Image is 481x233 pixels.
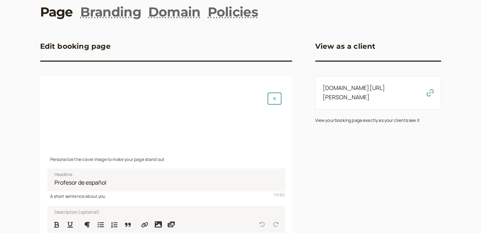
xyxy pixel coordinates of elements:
small: View your booking page exactly as your clients see it [315,117,420,123]
label: Description (optional) [49,208,100,215]
button: Format Underline [64,218,77,231]
button: Quote [121,218,134,231]
a: Policies [208,3,258,21]
button: Redo [269,218,282,231]
span: Headline [54,171,72,178]
iframe: Chat Widget [445,199,481,233]
button: Insert image [152,218,165,231]
button: Formatting Options [81,218,93,231]
button: Remove [268,92,282,105]
input: Headline [47,168,285,191]
button: Insert Link [138,218,151,231]
a: [DOMAIN_NAME][URL][PERSON_NAME] [323,84,385,101]
button: Bulleted List [94,218,107,231]
button: Insert media [165,218,178,231]
h3: View as a client [315,41,376,52]
div: Personalize the cover image to make your page stand out [47,154,285,163]
button: Undo [256,218,269,231]
a: Page [40,3,73,21]
div: A short sentence about you [47,191,285,200]
h3: Edit booking page [40,41,111,52]
a: Branding [80,3,141,21]
a: Domain [148,3,201,21]
button: Numbered List [108,218,121,231]
button: Format Bold [50,218,63,231]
